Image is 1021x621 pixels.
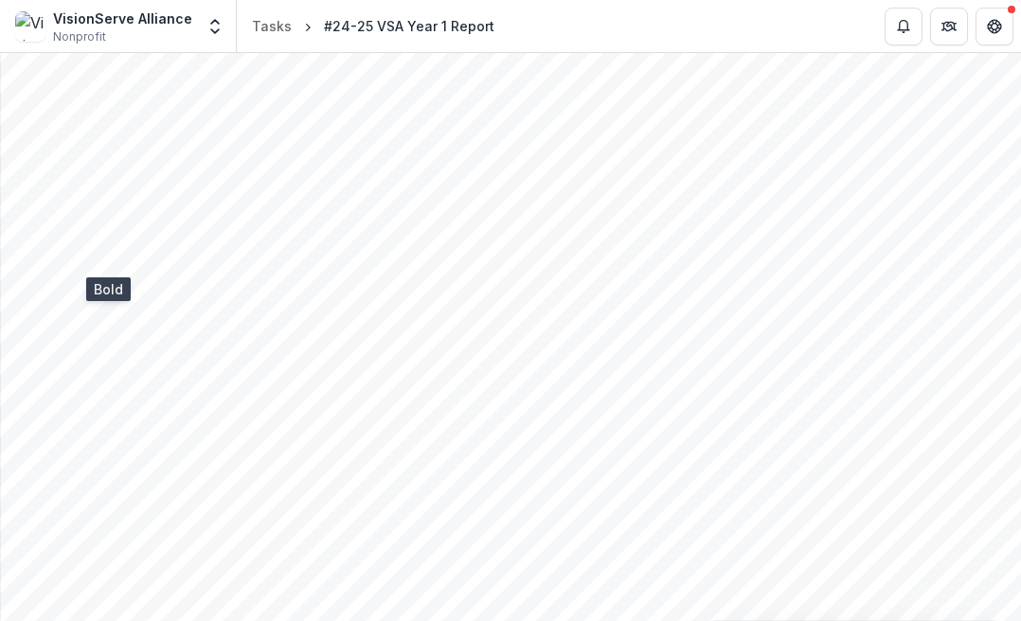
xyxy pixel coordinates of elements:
[202,8,228,45] button: Open entity switcher
[976,8,1013,45] button: Get Help
[885,8,922,45] button: Notifications
[53,28,106,45] span: Nonprofit
[244,12,299,40] a: Tasks
[324,16,494,36] div: #24-25 VSA Year 1 Report
[930,8,968,45] button: Partners
[252,16,292,36] div: Tasks
[244,12,502,40] nav: breadcrumb
[15,11,45,42] img: VisionServe Alliance
[53,9,192,28] div: VisionServe Alliance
